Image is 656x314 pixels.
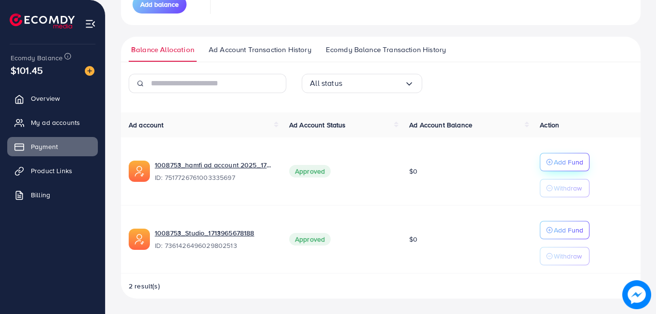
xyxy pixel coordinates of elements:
[85,66,94,76] img: image
[7,113,98,132] a: My ad accounts
[11,53,63,63] span: Ecomdy Balance
[554,250,582,262] p: Withdraw
[342,76,404,91] input: Search for option
[409,166,417,176] span: $0
[409,234,417,244] span: $0
[85,18,96,29] img: menu
[31,166,72,176] span: Product Links
[310,76,342,91] span: All status
[302,74,422,93] div: Search for option
[155,228,274,238] a: 1008753_Studio_1713965678188
[129,161,150,182] img: ic-ads-acc.e4c84228.svg
[129,120,164,130] span: Ad account
[409,120,472,130] span: Ad Account Balance
[289,233,331,246] span: Approved
[31,94,60,103] span: Overview
[7,185,98,205] a: Billing
[622,280,651,309] img: image
[540,179,589,197] button: Withdraw
[31,142,58,151] span: Payment
[554,182,582,194] p: Withdraw
[155,160,274,170] a: 1008753_hamfi ad account 2025_1750357175489
[554,156,583,168] p: Add Fund
[11,63,43,77] span: $101.45
[540,153,589,171] button: Add Fund
[155,160,274,182] div: <span class='underline'>1008753_hamfi ad account 2025_1750357175489</span></br>7517726761003335697
[289,120,346,130] span: Ad Account Status
[554,224,583,236] p: Add Fund
[155,228,274,250] div: <span class='underline'>1008753_Studio_1713965678188</span></br>7361426496029802513
[131,44,194,55] span: Balance Allocation
[31,118,80,127] span: My ad accounts
[289,165,331,177] span: Approved
[540,247,589,265] button: Withdraw
[7,137,98,156] a: Payment
[540,120,559,130] span: Action
[326,44,446,55] span: Ecomdy Balance Transaction History
[155,173,274,182] span: ID: 7517726761003335697
[129,229,150,250] img: ic-ads-acc.e4c84228.svg
[7,161,98,180] a: Product Links
[10,14,75,28] img: logo
[209,44,311,55] span: Ad Account Transaction History
[155,241,274,250] span: ID: 7361426496029802513
[540,221,589,239] button: Add Fund
[129,281,160,291] span: 2 result(s)
[31,190,50,200] span: Billing
[7,89,98,108] a: Overview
